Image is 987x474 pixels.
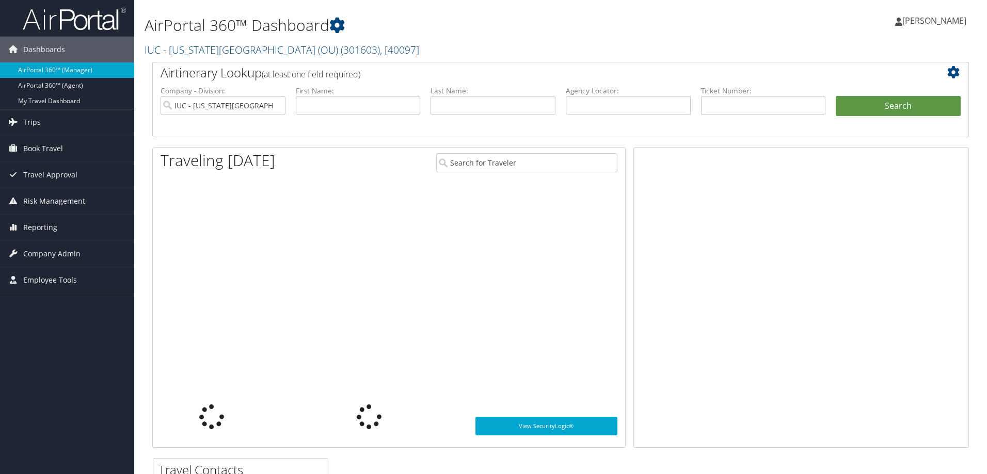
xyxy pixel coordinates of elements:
[475,417,617,435] a: View SecurityLogic®
[566,86,691,96] label: Agency Locator:
[161,150,275,171] h1: Traveling [DATE]
[23,7,126,31] img: airportal-logo.png
[145,43,419,57] a: IUC - [US_STATE][GEOGRAPHIC_DATA] (OU)
[23,215,57,240] span: Reporting
[23,188,85,214] span: Risk Management
[23,162,77,188] span: Travel Approval
[23,109,41,135] span: Trips
[23,267,77,293] span: Employee Tools
[23,37,65,62] span: Dashboards
[380,43,419,57] span: , [ 40097 ]
[836,96,961,117] button: Search
[341,43,380,57] span: ( 301603 )
[431,86,555,96] label: Last Name:
[145,14,699,36] h1: AirPortal 360™ Dashboard
[902,15,966,26] span: [PERSON_NAME]
[436,153,617,172] input: Search for Traveler
[262,69,360,80] span: (at least one field required)
[161,64,893,81] h2: Airtinerary Lookup
[161,86,285,96] label: Company - Division:
[895,5,977,36] a: [PERSON_NAME]
[296,86,421,96] label: First Name:
[23,136,63,161] span: Book Travel
[701,86,826,96] label: Ticket Number:
[23,241,81,267] span: Company Admin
